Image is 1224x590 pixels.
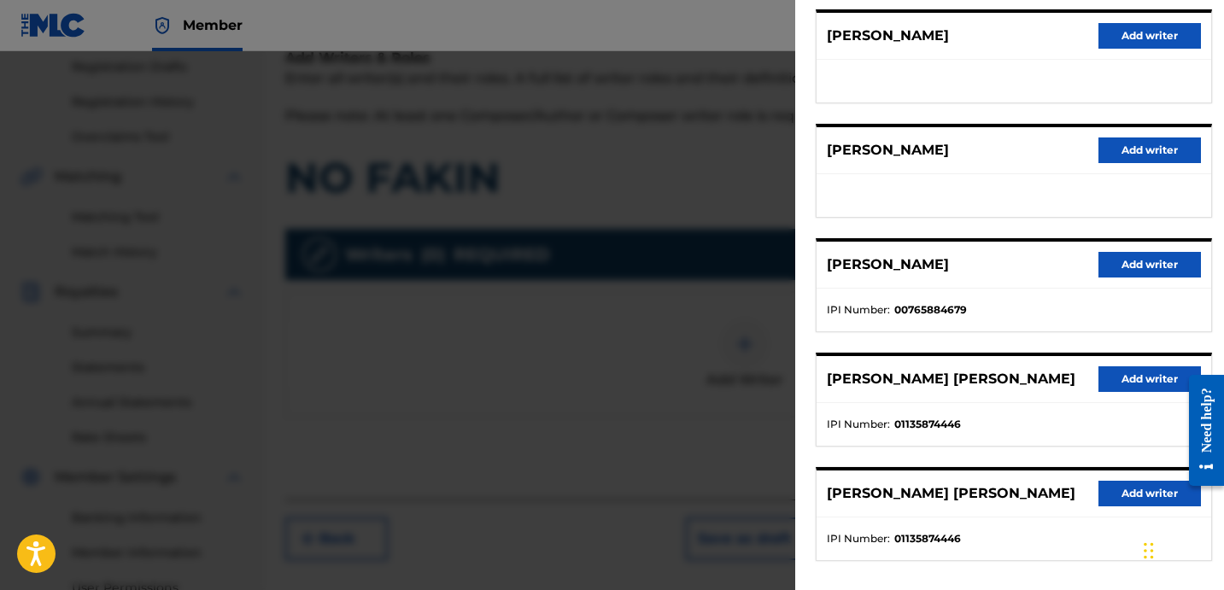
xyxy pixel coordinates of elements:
[1098,252,1201,277] button: Add writer
[894,302,967,318] strong: 00765884679
[827,417,890,432] span: IPI Number :
[894,531,961,546] strong: 01135874446
[827,140,949,161] p: [PERSON_NAME]
[827,483,1075,504] p: [PERSON_NAME] [PERSON_NAME]
[1098,366,1201,392] button: Add writer
[827,369,1075,389] p: [PERSON_NAME] [PERSON_NAME]
[894,417,961,432] strong: 01135874446
[1139,508,1224,590] iframe: Chat Widget
[152,15,173,36] img: Top Rightsholder
[20,13,86,38] img: MLC Logo
[1098,137,1201,163] button: Add writer
[1144,525,1154,576] div: Drag
[1098,481,1201,506] button: Add writer
[827,531,890,546] span: IPI Number :
[1176,361,1224,499] iframe: Resource Center
[827,302,890,318] span: IPI Number :
[183,15,243,35] span: Member
[827,254,949,275] p: [PERSON_NAME]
